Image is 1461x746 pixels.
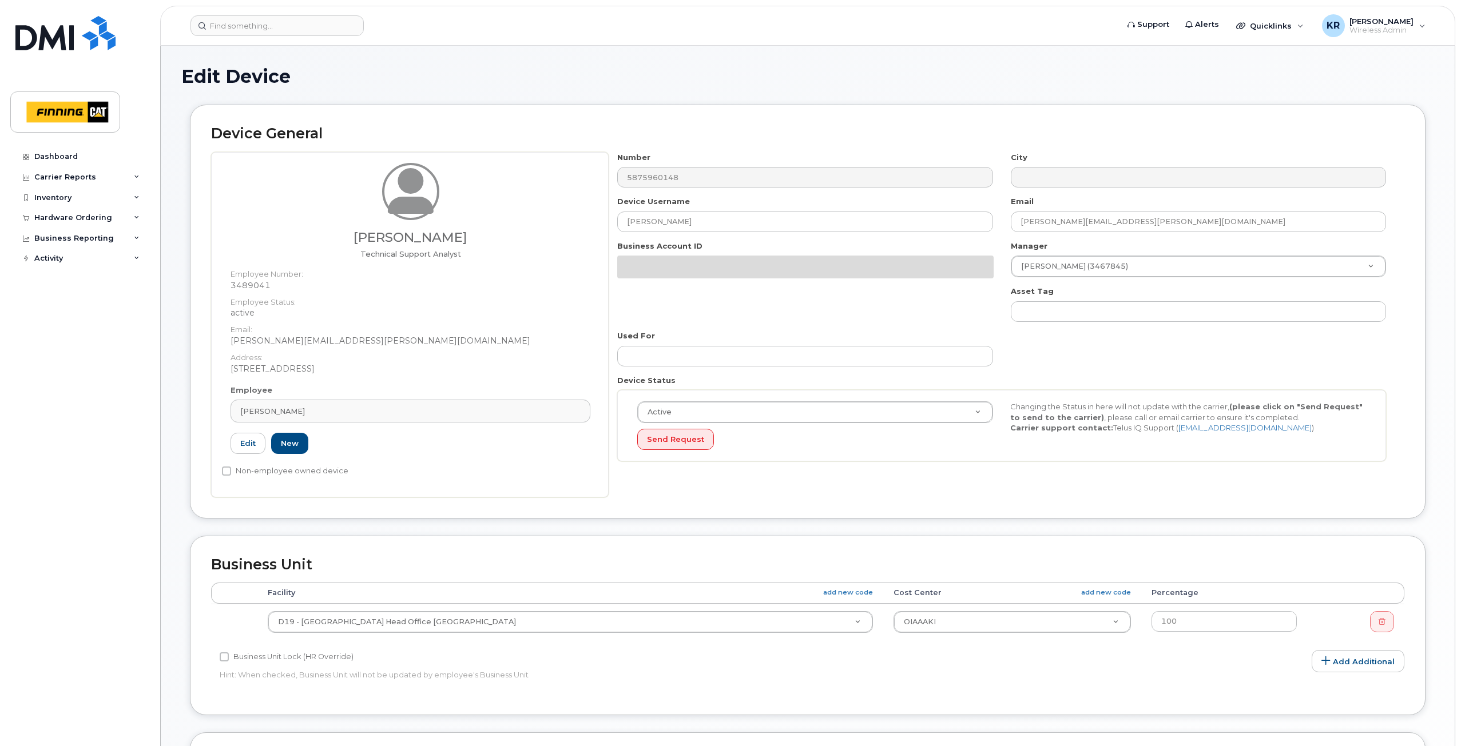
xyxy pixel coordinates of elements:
dd: 3489041 [231,280,590,291]
a: Add Additional [1312,650,1404,673]
span: [PERSON_NAME] (3467845) [1014,261,1128,272]
label: Used For [617,330,655,341]
a: [PERSON_NAME] (3467845) [1011,256,1385,277]
input: Non-employee owned device [222,466,231,476]
dt: Employee Number: [231,263,590,280]
label: Manager [1011,241,1047,252]
label: Email [1011,196,1034,207]
dd: [PERSON_NAME][EMAIL_ADDRESS][PERSON_NAME][DOMAIN_NAME] [231,335,590,346]
span: OIAAAKI [904,617,936,626]
label: Business Account ID [617,241,702,252]
a: [EMAIL_ADDRESS][DOMAIN_NAME] [1178,423,1312,432]
button: Send Request [637,429,714,450]
dt: Employee Status: [231,291,590,308]
p: Hint: When checked, Business Unit will not be updated by employee's Business Unit [220,669,998,680]
strong: (please click on "Send Request" to send to the carrier) [1010,402,1363,422]
th: Percentage [1141,583,1307,603]
strong: Carrier support contact: [1010,423,1113,432]
label: Non-employee owned device [222,464,348,478]
dd: active [231,307,590,318]
h3: [PERSON_NAME] [231,230,590,245]
label: Device Username [617,196,690,207]
th: Cost Center [883,583,1141,603]
a: add new code [1081,588,1131,597]
a: D19 - [GEOGRAPHIC_DATA] Head Office [GEOGRAPHIC_DATA] [268,612,872,632]
th: Facility [257,583,883,603]
a: OIAAAKI [894,612,1130,632]
h1: Edit Device [181,66,1434,86]
span: [PERSON_NAME] [240,406,305,417]
input: Business Unit Lock (HR Override) [220,652,229,661]
span: Active [641,407,672,417]
a: add new code [823,588,873,597]
div: Changing the Status in here will not update with the carrier, , please call or email carrier to e... [1002,401,1375,433]
a: New [271,433,308,454]
span: Job title [360,249,461,258]
label: Number [617,152,650,163]
label: Asset Tag [1011,286,1054,297]
a: Edit [231,433,265,454]
dd: [STREET_ADDRESS] [231,363,590,374]
label: Business Unit Lock (HR Override) [220,650,354,664]
a: [PERSON_NAME] [231,400,590,422]
h2: Business Unit [211,557,1404,573]
a: Active [638,402,992,422]
dt: Address: [231,346,590,363]
h2: Device General [211,126,1404,142]
label: City [1011,152,1027,163]
dt: Email: [231,318,590,335]
label: Device Status [617,375,676,386]
span: D19 - Edmonton Head Office Canada [278,617,516,626]
label: Employee [231,385,272,396]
